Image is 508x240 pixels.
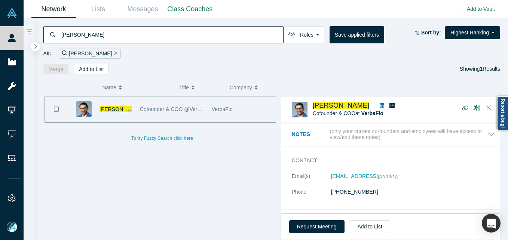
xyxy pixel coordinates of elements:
[361,110,383,116] a: VerbaFlo
[102,80,171,95] button: Name
[460,64,500,74] div: Showing
[330,128,487,141] p: (only your current co-founders and employees will have access to view/edit these notes)
[330,26,384,43] button: Save applied filters
[283,26,324,43] button: Roles
[212,106,233,112] span: VerbaFlo
[102,80,116,95] span: Name
[350,220,390,233] button: Add to List
[378,173,399,179] span: (primary)
[313,110,383,116] span: Cofounder & COO at
[331,189,378,195] a: [PHONE_NUMBER]
[43,64,69,74] button: Merge
[483,102,495,114] button: Close
[292,188,331,204] dt: Phone
[462,4,500,14] button: Add to Vault
[292,172,331,188] dt: Email(s)
[7,222,17,232] img: Mia Scott's Account
[313,102,370,109] a: [PERSON_NAME]
[112,49,117,58] button: Remove Filter
[289,220,345,233] button: Request Meeting
[421,30,441,36] strong: Sort by:
[59,49,121,59] div: [PERSON_NAME]
[74,64,109,74] button: Add to List
[179,80,222,95] button: Title
[31,0,76,18] a: Network
[445,26,500,39] button: Highest Ranking
[100,106,143,112] a: [PERSON_NAME]
[292,130,328,138] h3: Notes
[76,101,92,117] img: VP Singh's Profile Image
[292,157,484,164] h3: Contact
[76,0,120,18] a: Lists
[45,96,68,122] button: Bookmark
[292,128,495,141] button: Notes (only your current co-founders and employees will have access to view/edit these notes)
[230,80,272,95] button: Company
[126,133,198,143] button: To try Fuzzy Search click here
[497,96,508,130] a: Report a bug!
[179,80,189,95] span: Title
[43,50,51,57] span: All:
[292,102,307,117] img: VP Singh's Profile Image
[480,66,500,72] span: Results
[165,0,215,18] a: Class Coaches
[480,66,483,72] strong: 1
[7,8,17,18] img: Alchemist Vault Logo
[331,173,378,179] a: [EMAIL_ADDRESS]
[140,106,211,112] span: Cofounder & COO @VerbaFlo
[120,0,165,18] a: Messages
[61,26,283,43] input: Search by name, title, company, summary, expertise, investment criteria or topics of focus
[230,80,252,95] span: Company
